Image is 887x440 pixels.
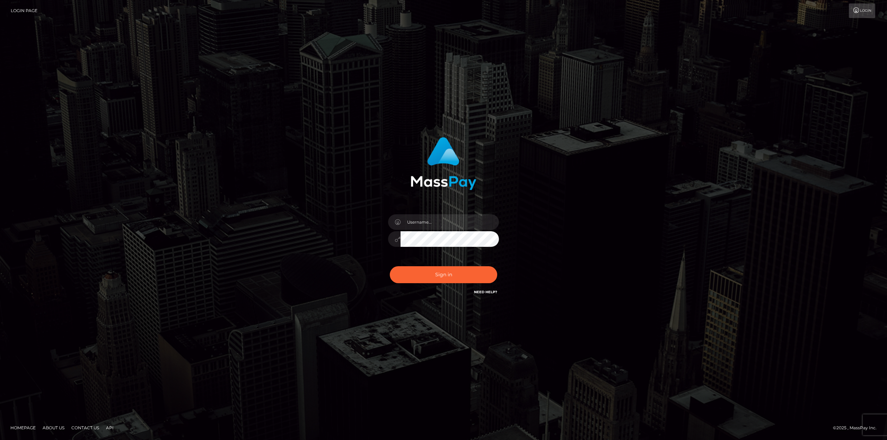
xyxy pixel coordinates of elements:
[69,422,102,433] a: Contact Us
[390,266,497,283] button: Sign in
[849,3,875,18] a: Login
[833,424,882,432] div: © 2025 , MassPay Inc.
[11,3,37,18] a: Login Page
[474,290,497,294] a: Need Help?
[103,422,116,433] a: API
[401,214,499,230] input: Username...
[8,422,38,433] a: Homepage
[411,137,476,190] img: MassPay Login
[40,422,67,433] a: About Us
